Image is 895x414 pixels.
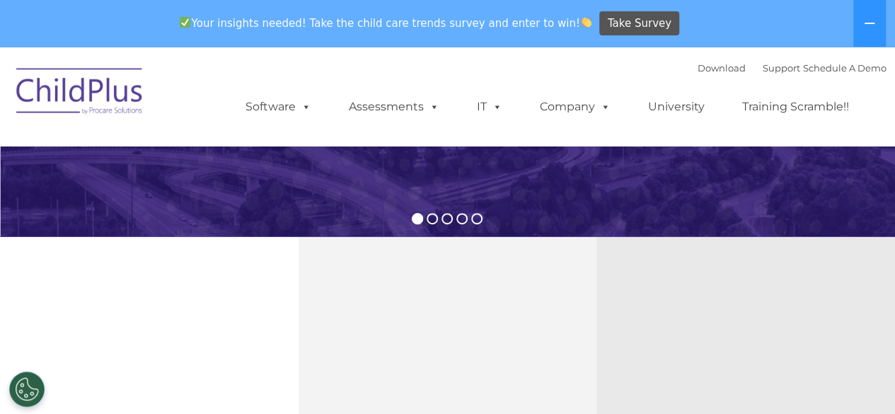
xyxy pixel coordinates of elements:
a: Assessments [335,93,454,121]
span: Phone number [197,151,257,162]
button: Cookies Settings [9,372,45,407]
a: Software [231,93,325,121]
a: Support [763,62,800,74]
font: | [698,62,887,74]
span: Your insights needed! Take the child care trends survey and enter to win! [174,9,598,37]
a: Take Survey [599,11,679,36]
img: ChildPlus by Procare Solutions [9,58,151,129]
a: University [634,93,719,121]
a: Training Scramble!! [728,93,863,121]
a: Company [526,93,625,121]
a: IT [463,93,516,121]
a: Download [698,62,746,74]
img: 👏 [581,17,591,28]
a: Schedule A Demo [803,62,887,74]
img: ✅ [180,17,190,28]
span: Last name [197,93,240,104]
span: Take Survey [608,11,671,36]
